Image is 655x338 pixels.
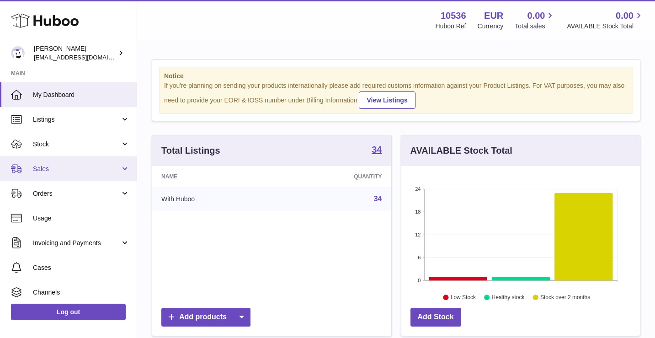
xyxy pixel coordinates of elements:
span: Usage [33,214,130,223]
a: View Listings [359,91,415,109]
strong: 10536 [441,10,466,22]
h3: Total Listings [161,145,220,157]
a: Add Stock [410,308,461,327]
span: Sales [33,165,120,173]
td: With Huboo [152,187,278,211]
span: 0.00 [527,10,545,22]
text: 24 [415,186,421,192]
span: [EMAIL_ADDRESS][DOMAIN_NAME] [34,54,134,61]
span: AVAILABLE Stock Total [567,22,644,31]
a: 0.00 AVAILABLE Stock Total [567,10,644,31]
a: Add products [161,308,250,327]
strong: 34 [372,145,382,154]
text: 12 [415,232,421,237]
span: My Dashboard [33,91,130,99]
a: Log out [11,304,126,320]
strong: EUR [484,10,503,22]
a: 0.00 Total sales [515,10,555,31]
div: If you're planning on sending your products internationally please add required customs informati... [164,81,628,109]
text: Healthy stock [491,294,525,300]
a: 34 [372,145,382,156]
span: Invoicing and Payments [33,239,120,247]
th: Name [152,166,278,187]
div: Huboo Ref [436,22,466,31]
th: Quantity [278,166,391,187]
text: 0 [418,278,421,283]
span: Cases [33,263,130,272]
a: 34 [374,195,382,203]
text: 6 [418,255,421,260]
text: 18 [415,209,421,215]
span: Channels [33,288,130,297]
span: Listings [33,115,120,124]
h3: AVAILABLE Stock Total [410,145,512,157]
text: Stock over 2 months [540,294,590,300]
text: Low Stock [450,294,476,300]
div: Currency [478,22,504,31]
img: riberoyepescamila@hotmail.com [11,46,25,60]
span: 0.00 [616,10,634,22]
span: Total sales [515,22,555,31]
span: Orders [33,189,120,198]
strong: Notice [164,72,628,80]
span: Stock [33,140,120,149]
div: [PERSON_NAME] [34,44,116,62]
